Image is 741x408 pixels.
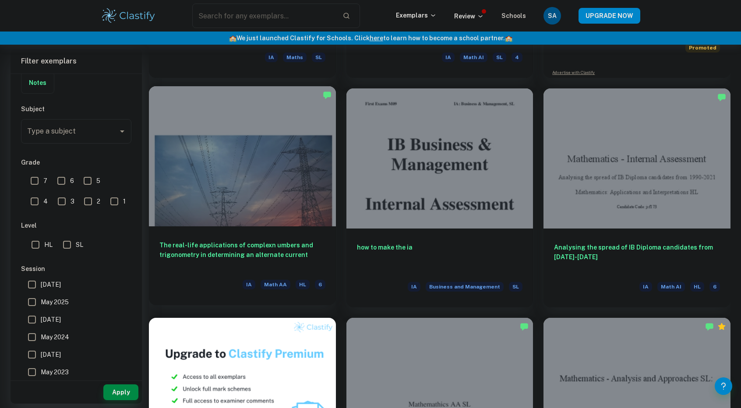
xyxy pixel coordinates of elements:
span: 4 [43,197,48,206]
span: 3 [71,197,74,206]
h6: Level [21,221,131,230]
h6: Grade [21,158,131,167]
h6: Subject [21,104,131,114]
span: 2 [97,197,100,206]
span: May 2024 [41,332,69,342]
span: HL [296,280,310,289]
span: SL [493,53,506,62]
a: Analysing the spread of IB Diploma candidates from [DATE]-[DATE]IAMath AIHL6 [543,88,730,307]
div: Premium [717,322,726,331]
h6: Session [21,264,131,274]
span: IA [639,282,652,292]
a: how to make the iaIABusiness and ManagementSL [346,88,533,307]
span: 6 [70,176,74,186]
a: here [370,35,383,42]
p: Review [454,11,484,21]
span: IA [442,53,455,62]
span: 1 [123,197,126,206]
img: Marked [520,322,529,331]
button: Notes [21,72,54,93]
span: HL [690,282,704,292]
button: Apply [103,384,138,400]
input: Search for any exemplars... [192,4,335,28]
span: SL [312,53,325,62]
img: Marked [717,93,726,102]
span: Promoted [685,43,720,53]
span: SL [509,282,522,292]
span: HL [44,240,53,250]
span: 🏫 [505,35,512,42]
span: SL [76,240,83,250]
a: Schools [501,12,526,19]
h6: Analysing the spread of IB Diploma candidates from [DATE]-[DATE] [554,243,720,271]
h6: how to make the ia [357,243,523,271]
span: [DATE] [41,350,61,359]
h6: We just launched Clastify for Schools. Click to learn how to become a school partner. [2,33,739,43]
h6: The real-life applications of complexn umbers and trigonometry in determining an alternate current [159,240,325,269]
span: Math AI [657,282,685,292]
button: UPGRADE NOW [579,8,640,24]
span: IA [265,53,278,62]
button: SA [543,7,561,25]
span: May 2023 [41,367,69,377]
h6: Filter exemplars [11,49,142,74]
span: 4 [512,53,522,62]
p: Exemplars [396,11,437,20]
a: Advertise with Clastify [552,70,595,76]
span: Math AA [261,280,290,289]
span: Business and Management [426,282,504,292]
span: IA [243,280,255,289]
span: 5 [96,176,100,186]
span: May 2025 [41,297,69,307]
span: Math AI [460,53,487,62]
span: 7 [43,176,47,186]
button: Help and Feedback [715,377,732,395]
a: The real-life applications of complexn umbers and trigonometry in determining an alternate curren... [149,88,336,307]
span: 🏫 [229,35,236,42]
span: IA [408,282,420,292]
span: [DATE] [41,315,61,324]
span: Maths [283,53,307,62]
span: [DATE] [41,280,61,289]
img: Marked [323,91,332,99]
h6: SA [547,11,558,21]
img: Clastify logo [101,7,156,25]
span: 6 [315,280,325,289]
button: Open [116,125,128,137]
span: 6 [709,282,720,292]
img: Marked [705,322,714,331]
